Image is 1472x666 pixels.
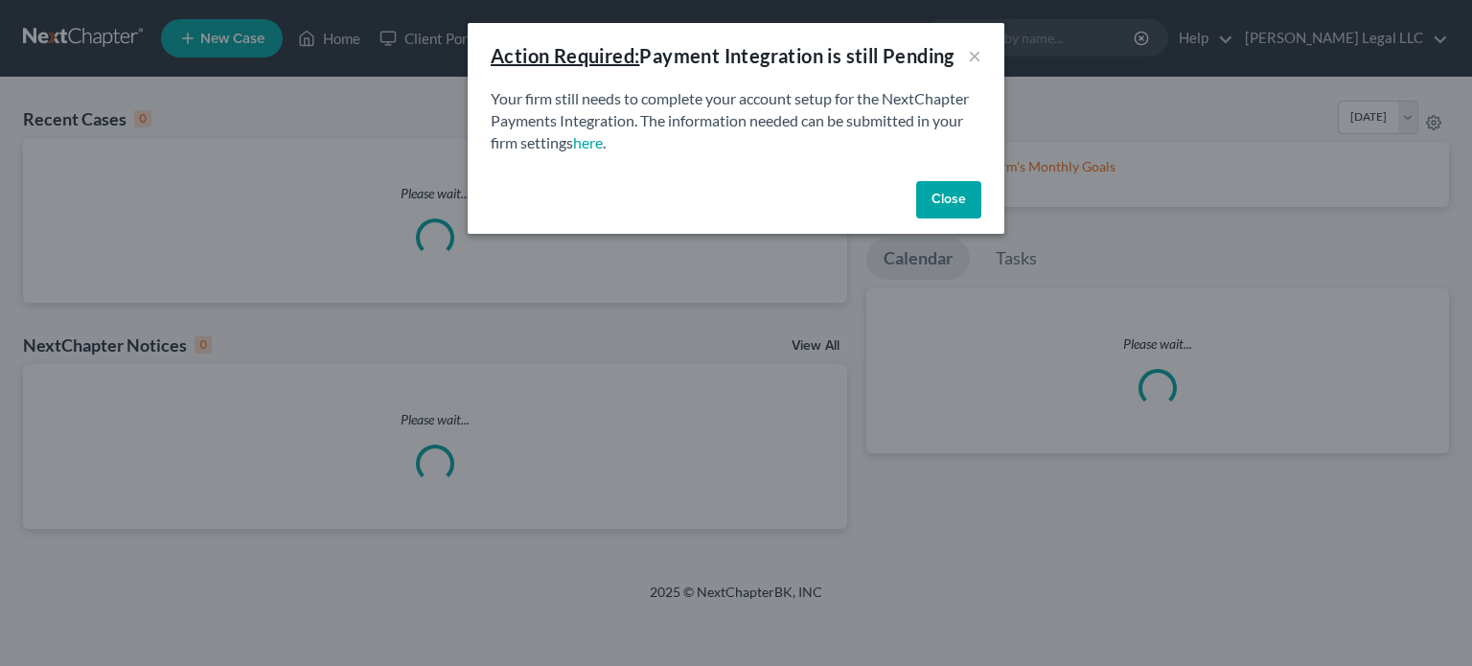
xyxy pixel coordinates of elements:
div: Payment Integration is still Pending [491,42,954,69]
u: Action Required: [491,44,639,67]
button: Close [916,181,981,219]
a: here [573,133,603,151]
p: Your firm still needs to complete your account setup for the NextChapter Payments Integration. Th... [491,88,981,154]
button: × [968,44,981,67]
